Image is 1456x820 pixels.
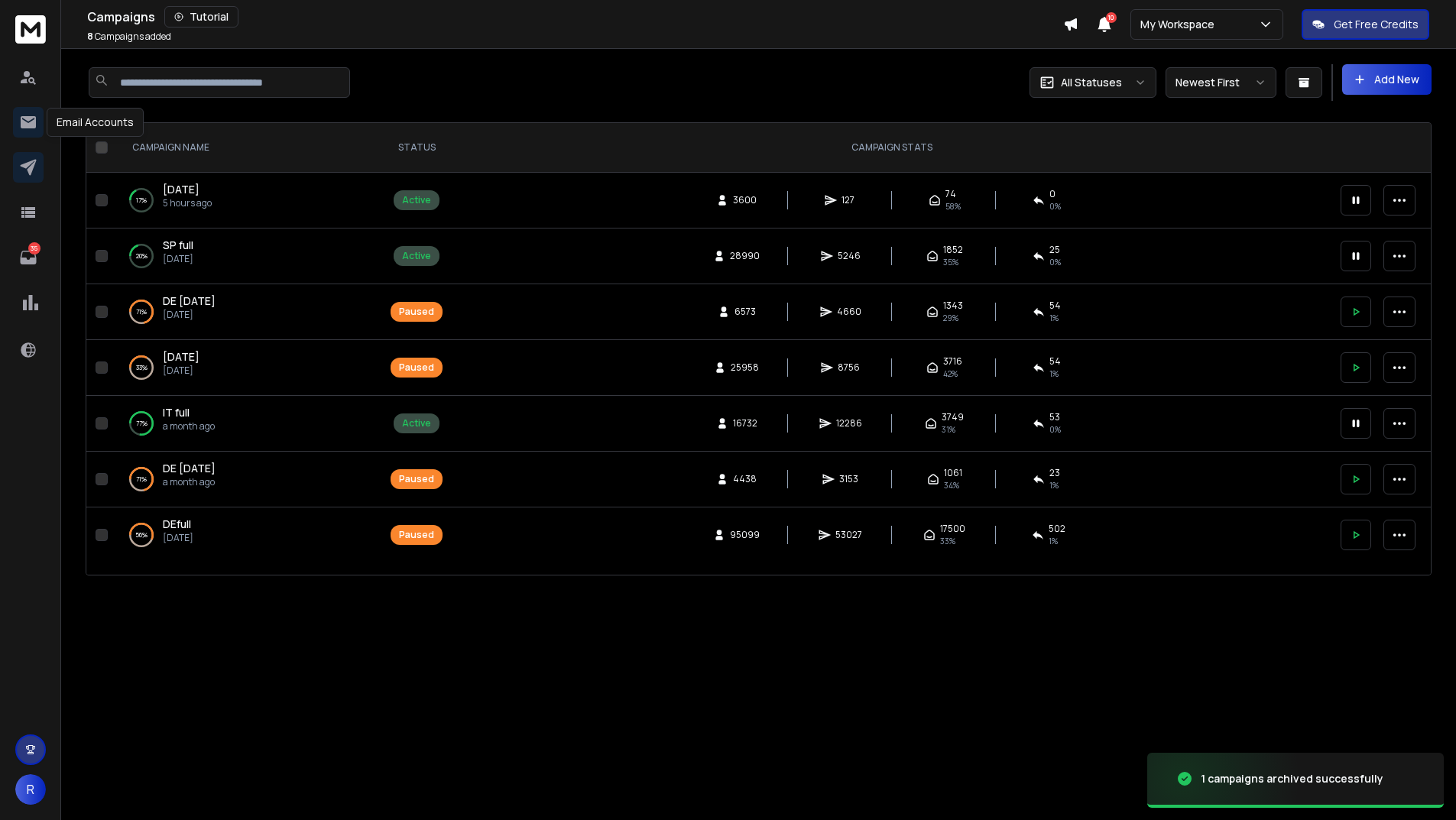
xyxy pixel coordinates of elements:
span: 31 % [942,423,955,436]
span: 35 % [943,256,958,268]
button: Get Free Credits [1302,9,1429,40]
span: 34 % [944,479,959,491]
td: 71%DE [DATE][DATE] [114,284,381,340]
button: Newest First [1166,67,1276,98]
span: 53 [1049,411,1060,423]
span: 127 [841,194,857,206]
span: 4438 [733,473,757,485]
span: 12286 [836,417,862,429]
span: 8 [87,30,93,43]
span: 5246 [838,250,861,262]
p: Get Free Credits [1334,17,1419,32]
span: 3749 [942,411,964,423]
span: 1061 [944,467,962,479]
p: [DATE] [163,309,216,321]
div: Paused [399,306,434,318]
span: 8756 [838,361,860,374]
span: 502 [1049,523,1065,535]
span: 6573 [734,306,756,318]
span: 1852 [943,244,963,256]
div: Active [402,250,431,262]
span: 1 % [1049,368,1059,380]
span: 25958 [731,361,759,374]
p: 33 % [136,360,148,375]
span: 53027 [835,529,862,541]
span: 0 % [1049,200,1061,212]
p: My Workspace [1140,17,1221,32]
span: 28990 [730,250,760,262]
span: 4660 [837,306,861,318]
p: [DATE] [163,253,193,265]
p: 71 % [136,472,147,487]
p: 17 % [136,193,147,208]
p: All Statuses [1061,75,1122,90]
p: a month ago [163,476,216,488]
button: Add New [1342,64,1432,95]
a: [DATE] [163,349,199,365]
a: DE [DATE] [163,293,216,309]
th: STATUS [381,123,452,173]
div: Email Accounts [47,108,144,137]
div: Active [402,194,431,206]
span: 16732 [733,417,757,429]
span: 58 % [945,200,961,212]
span: DE [DATE] [163,293,216,308]
span: 1343 [943,300,963,312]
div: Paused [399,529,434,541]
span: 3153 [839,473,858,485]
div: Paused [399,473,434,485]
span: 29 % [943,312,958,324]
span: 42 % [943,368,958,380]
div: Active [402,417,431,429]
span: DEfull [163,517,191,531]
span: 0 % [1049,256,1061,268]
td: 56%DEfull[DATE] [114,507,381,563]
p: 5 hours ago [163,197,212,209]
p: 56 % [135,527,148,543]
span: 0 % [1049,423,1061,436]
span: IT full [163,405,190,420]
p: a month ago [163,420,215,433]
a: SP full [163,238,193,253]
span: 17500 [940,523,965,535]
a: IT full [163,405,190,420]
span: DE [DATE] [163,461,216,475]
a: 35 [13,242,44,273]
div: Paused [399,361,434,374]
p: Campaigns added [87,31,171,43]
td: 71%DE [DATE]a month ago [114,452,381,507]
td: 20%SP full[DATE] [114,228,381,284]
p: 77 % [136,416,148,431]
span: 23 [1049,467,1060,479]
span: 3716 [943,355,962,368]
span: 3600 [733,194,757,206]
p: 71 % [136,304,147,319]
span: 0 [1049,188,1056,200]
span: 33 % [940,535,955,547]
p: 20 % [136,248,148,264]
th: CAMPAIGN STATS [452,123,1331,173]
span: [DATE] [163,349,199,364]
button: Tutorial [164,6,238,28]
a: [DATE] [163,182,199,197]
div: Campaigns [87,6,1063,28]
p: [DATE] [163,365,199,377]
span: 95099 [730,529,760,541]
span: 1 % [1049,312,1059,324]
span: SP full [163,238,193,252]
span: 54 [1049,300,1061,312]
td: 77%IT fulla month ago [114,396,381,452]
td: 17%[DATE]5 hours ago [114,173,381,228]
button: R [15,774,46,805]
span: 25 [1049,244,1060,256]
p: [DATE] [163,532,193,544]
span: 54 [1049,355,1061,368]
span: 1 % [1049,535,1058,547]
span: 10 [1106,12,1117,23]
span: 74 [945,188,956,200]
td: 33%[DATE][DATE] [114,340,381,396]
span: 1 % [1049,479,1059,491]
